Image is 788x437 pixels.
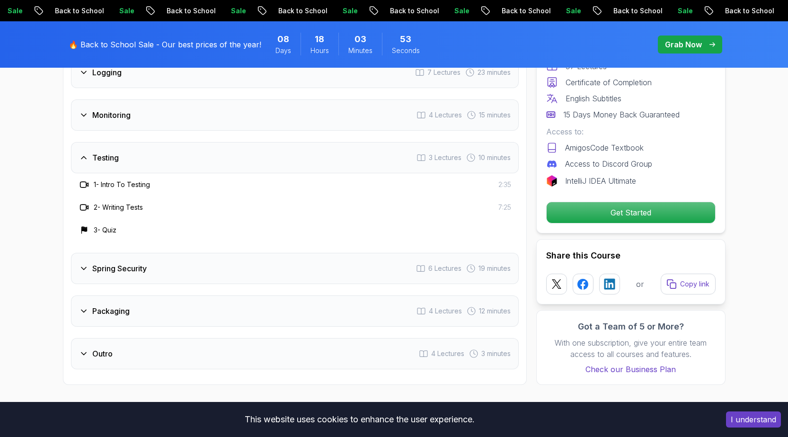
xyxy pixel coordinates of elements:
[392,46,420,55] span: Seconds
[498,203,511,212] span: 7:25
[92,67,122,78] h3: Logging
[478,68,511,77] span: 23 minutes
[428,264,461,273] span: 6 Lectures
[566,93,621,104] p: English Subtitles
[758,6,788,16] p: Sale
[429,110,462,120] span: 4 Lectures
[94,225,116,235] h3: 3 - Quiz
[565,175,636,187] p: IntelliJ IDEA Ultimate
[71,142,519,173] button: Testing3 Lectures 10 minutes
[479,306,511,316] span: 12 minutes
[565,142,644,153] p: AmigosCode Textbook
[470,6,534,16] p: Back to School
[429,153,461,162] span: 3 Lectures
[71,338,519,369] button: Outro4 Lectures 3 minutes
[311,6,341,16] p: Sale
[646,6,676,16] p: Sale
[423,6,453,16] p: Sale
[69,39,261,50] p: 🔥 Back to School Sale - Our best prices of the year!
[479,110,511,120] span: 15 minutes
[498,180,511,189] span: 2:35
[277,33,289,46] span: 8 Days
[546,175,558,187] img: jetbrains logo
[199,6,230,16] p: Sale
[478,153,511,162] span: 10 minutes
[546,202,716,223] button: Get Started
[315,33,324,46] span: 18 Hours
[429,306,462,316] span: 4 Lectures
[88,6,118,16] p: Sale
[661,274,716,294] button: Copy link
[71,99,519,131] button: Monitoring4 Lectures 15 minutes
[71,57,519,88] button: Logging7 Lectures 23 minutes
[71,295,519,327] button: Packaging4 Lectures 12 minutes
[431,349,464,358] span: 4 Lectures
[546,249,716,262] h2: Share this Course
[358,6,423,16] p: Back to School
[92,305,130,317] h3: Packaging
[354,33,366,46] span: 3 Minutes
[582,6,646,16] p: Back to School
[92,263,147,274] h3: Spring Security
[94,203,143,212] h3: 2 - Writing Tests
[92,152,119,163] h3: Testing
[348,46,372,55] span: Minutes
[566,77,652,88] p: Certificate of Completion
[546,320,716,333] h3: Got a Team of 5 or More?
[23,6,88,16] p: Back to School
[665,39,702,50] p: Grab Now
[481,349,511,358] span: 3 minutes
[546,126,716,137] p: Access to:
[565,158,652,169] p: Access to Discord Group
[726,411,781,428] button: Accept cookies
[478,264,511,273] span: 19 minutes
[693,6,758,16] p: Back to School
[92,348,113,359] h3: Outro
[7,409,712,430] div: This website uses cookies to enhance the user experience.
[636,278,644,290] p: or
[247,6,311,16] p: Back to School
[310,46,329,55] span: Hours
[94,180,150,189] h3: 1 - Intro To Testing
[547,202,715,223] p: Get Started
[71,253,519,284] button: Spring Security6 Lectures 19 minutes
[546,364,716,375] a: Check our Business Plan
[427,68,460,77] span: 7 Lectures
[400,33,411,46] span: 53 Seconds
[546,337,716,360] p: With one subscription, give your entire team access to all courses and features.
[563,109,680,120] p: 15 Days Money Back Guaranteed
[534,6,565,16] p: Sale
[275,46,291,55] span: Days
[680,279,709,289] p: Copy link
[135,6,199,16] p: Back to School
[92,109,131,121] h3: Monitoring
